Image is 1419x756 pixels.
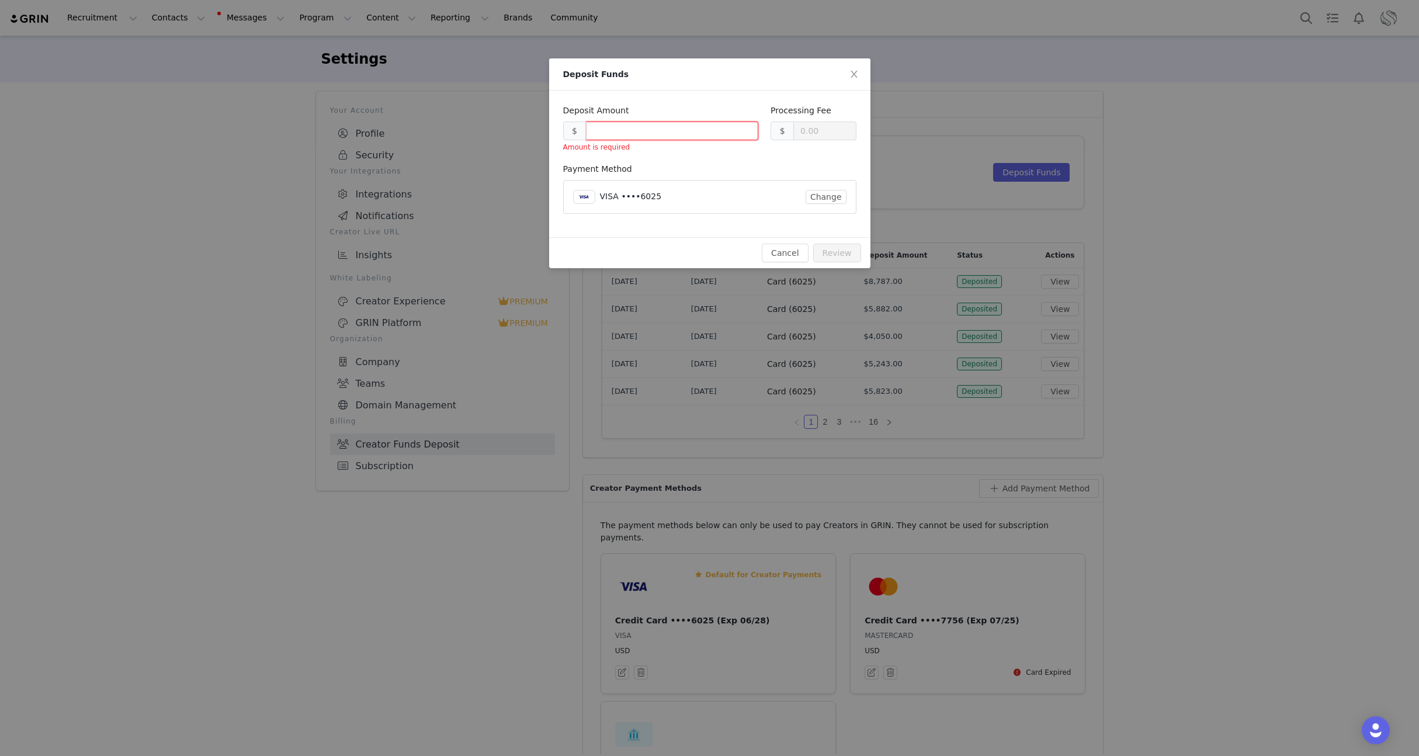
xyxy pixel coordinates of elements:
[600,192,662,201] span: VISA ••••6025
[563,143,759,152] div: Amount is required
[849,70,859,79] i: icon: close
[563,70,629,79] span: Deposit Funds
[1362,716,1390,744] div: Open Intercom Messenger
[806,190,846,204] button: Change
[762,244,808,262] button: Cancel
[563,122,587,140] div: $
[563,106,629,115] label: Deposit Amount
[813,244,861,262] button: Review
[563,164,632,174] label: Payment Method
[838,58,870,91] button: Close
[771,122,794,140] div: $
[771,106,831,115] label: Processing Fee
